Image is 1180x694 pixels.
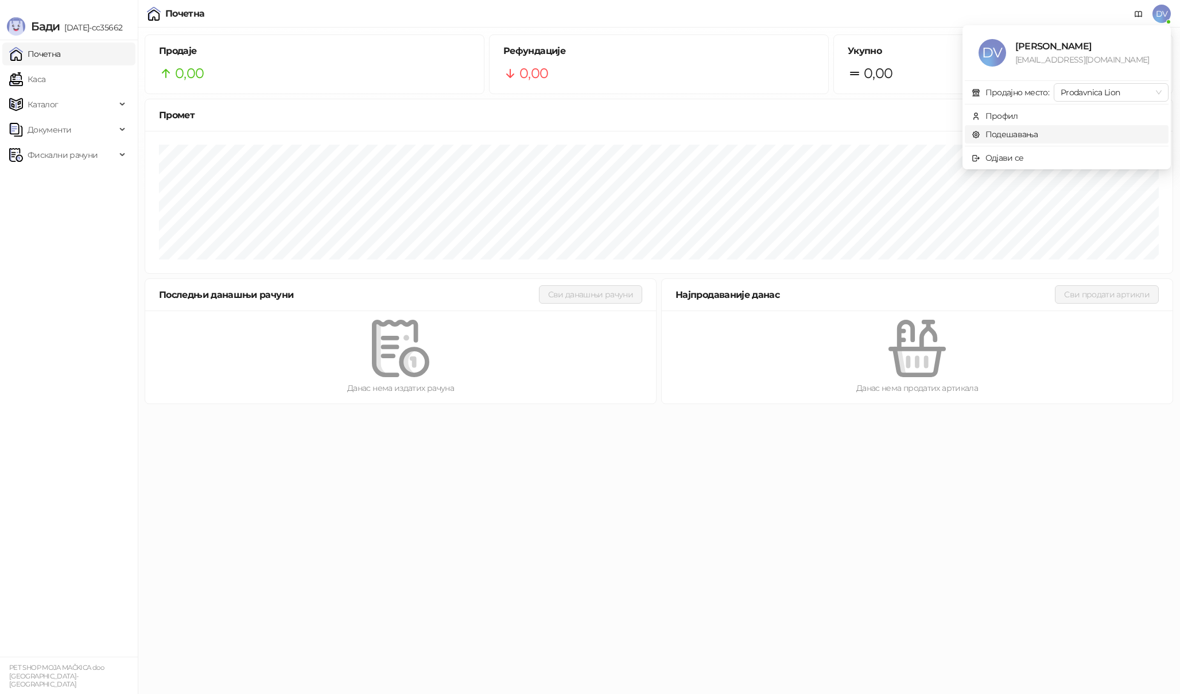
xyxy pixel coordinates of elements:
span: Фискални рачуни [28,144,98,166]
div: [PERSON_NAME] [1015,39,1155,53]
h5: Рефундације [503,44,814,58]
div: [EMAIL_ADDRESS][DOMAIN_NAME] [1015,53,1155,66]
span: Каталог [28,93,59,116]
div: Најпродаваније данас [676,288,1055,302]
span: DV [979,39,1006,67]
div: Данас нема издатих рачуна [164,382,638,394]
a: Подешавања [972,129,1038,139]
div: Профил [985,110,1018,122]
button: Сви продати артикли [1055,285,1159,304]
span: [DATE]-cc35662 [60,22,122,33]
a: Документација [1129,5,1148,23]
img: Logo [7,17,25,36]
span: DV [1152,5,1171,23]
div: Данас нема продатих артикала [680,382,1154,394]
div: Продајно место: [985,86,1049,99]
h5: Продаје [159,44,470,58]
h5: Укупно [848,44,1159,58]
button: Сви данашњи рачуни [539,285,642,304]
div: Промет [159,108,1159,122]
a: Каса [9,68,45,91]
span: 0,00 [864,63,892,84]
span: 0,00 [519,63,548,84]
span: Бади [31,20,60,33]
div: Одјави се [985,152,1024,164]
div: Последњи данашњи рачуни [159,288,539,302]
div: Почетна [165,9,205,18]
span: Prodavnica Lion [1061,84,1162,101]
span: Документи [28,118,71,141]
a: Почетна [9,42,61,65]
span: 0,00 [175,63,204,84]
small: PET SHOP MOJA MAČKICA doo [GEOGRAPHIC_DATA]-[GEOGRAPHIC_DATA] [9,664,104,688]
